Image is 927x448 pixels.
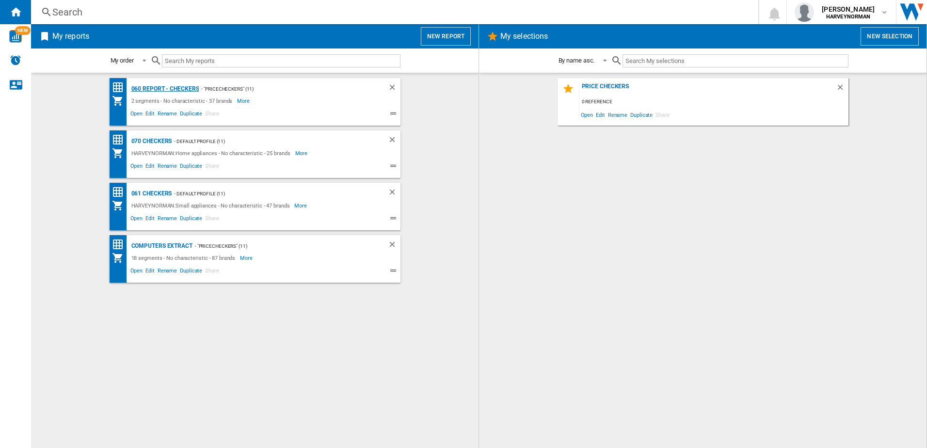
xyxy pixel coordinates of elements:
[111,57,134,64] div: My order
[579,108,595,121] span: Open
[144,109,156,121] span: Edit
[579,96,848,108] div: 0 reference
[52,5,733,19] div: Search
[129,240,192,252] div: Computers extract
[129,161,144,173] span: Open
[295,147,309,159] span: More
[112,81,129,94] div: Price Matrix
[204,109,221,121] span: Share
[178,109,204,121] span: Duplicate
[112,134,129,146] div: Price Matrix
[294,200,308,211] span: More
[822,4,875,14] span: [PERSON_NAME]
[129,147,295,159] div: HARVEYNORMAN:Home appliances - No characteristic - 25 brands
[50,27,91,46] h2: My reports
[129,188,172,200] div: 061 Checkers
[112,200,129,211] div: My Assortment
[836,83,848,96] div: Delete
[15,26,31,35] span: NEW
[388,240,400,252] div: Delete
[623,54,848,67] input: Search My selections
[162,54,400,67] input: Search My reports
[156,109,178,121] span: Rename
[826,14,871,20] b: HARVEYNORMAN
[129,135,172,147] div: 070 Checkers
[172,135,368,147] div: - Default profile (11)
[178,266,204,278] span: Duplicate
[144,214,156,225] span: Edit
[192,240,368,252] div: - "PriceCheckers" (11)
[629,108,654,121] span: Duplicate
[156,161,178,173] span: Rename
[144,266,156,278] span: Edit
[594,108,607,121] span: Edit
[172,188,368,200] div: - Default profile (11)
[129,109,144,121] span: Open
[129,83,199,95] div: 060 report - Checkers
[112,147,129,159] div: My Assortment
[579,83,836,96] div: Price Checkers
[112,95,129,107] div: My Assortment
[144,161,156,173] span: Edit
[156,266,178,278] span: Rename
[559,57,595,64] div: By name asc.
[204,161,221,173] span: Share
[204,266,221,278] span: Share
[10,54,21,66] img: alerts-logo.svg
[861,27,919,46] button: New selection
[607,108,629,121] span: Rename
[795,2,814,22] img: profile.jpg
[498,27,550,46] h2: My selections
[129,266,144,278] span: Open
[388,135,400,147] div: Delete
[129,95,238,107] div: 2 segments - No characteristic - 37 brands
[421,27,471,46] button: New report
[129,252,240,264] div: 18 segments - No characteristic - 87 brands
[129,214,144,225] span: Open
[240,252,254,264] span: More
[112,252,129,264] div: My Assortment
[112,186,129,198] div: Price Matrix
[178,161,204,173] span: Duplicate
[112,239,129,251] div: Price Matrix
[388,83,400,95] div: Delete
[654,108,671,121] span: Share
[178,214,204,225] span: Duplicate
[199,83,368,95] div: - "PriceCheckers" (11)
[9,30,22,43] img: wise-card.svg
[237,95,251,107] span: More
[388,188,400,200] div: Delete
[204,214,221,225] span: Share
[156,214,178,225] span: Rename
[129,200,295,211] div: HARVEYNORMAN:Small appliances - No characteristic - 47 brands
